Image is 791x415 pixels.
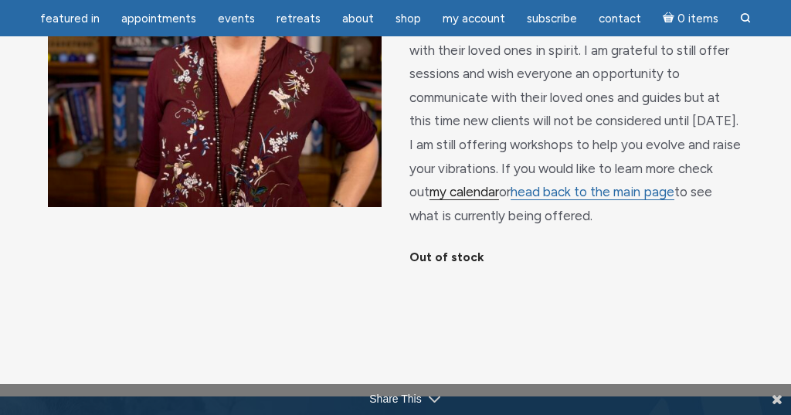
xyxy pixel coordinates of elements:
span: My Account [443,12,505,26]
span: About [342,12,374,26]
a: Subscribe [518,4,586,34]
p: Out of stock [409,246,743,270]
a: Retreats [267,4,330,34]
span: Shop [395,12,421,26]
span: Contact [599,12,641,26]
span: Retreats [277,12,321,26]
span: 0 items [677,13,718,25]
a: my calendar [429,184,499,200]
a: About [333,4,383,34]
a: Events [209,4,264,34]
a: featured in [31,4,109,34]
span: Subscribe [527,12,577,26]
i: Cart [663,12,677,26]
a: Contact [589,4,650,34]
a: head back to the main page [511,184,674,200]
a: Shop [386,4,430,34]
span: Appointments [121,12,196,26]
a: My Account [433,4,514,34]
span: featured in [40,12,100,26]
span: Events [218,12,255,26]
a: Cart0 items [654,2,728,34]
a: Appointments [112,4,205,34]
